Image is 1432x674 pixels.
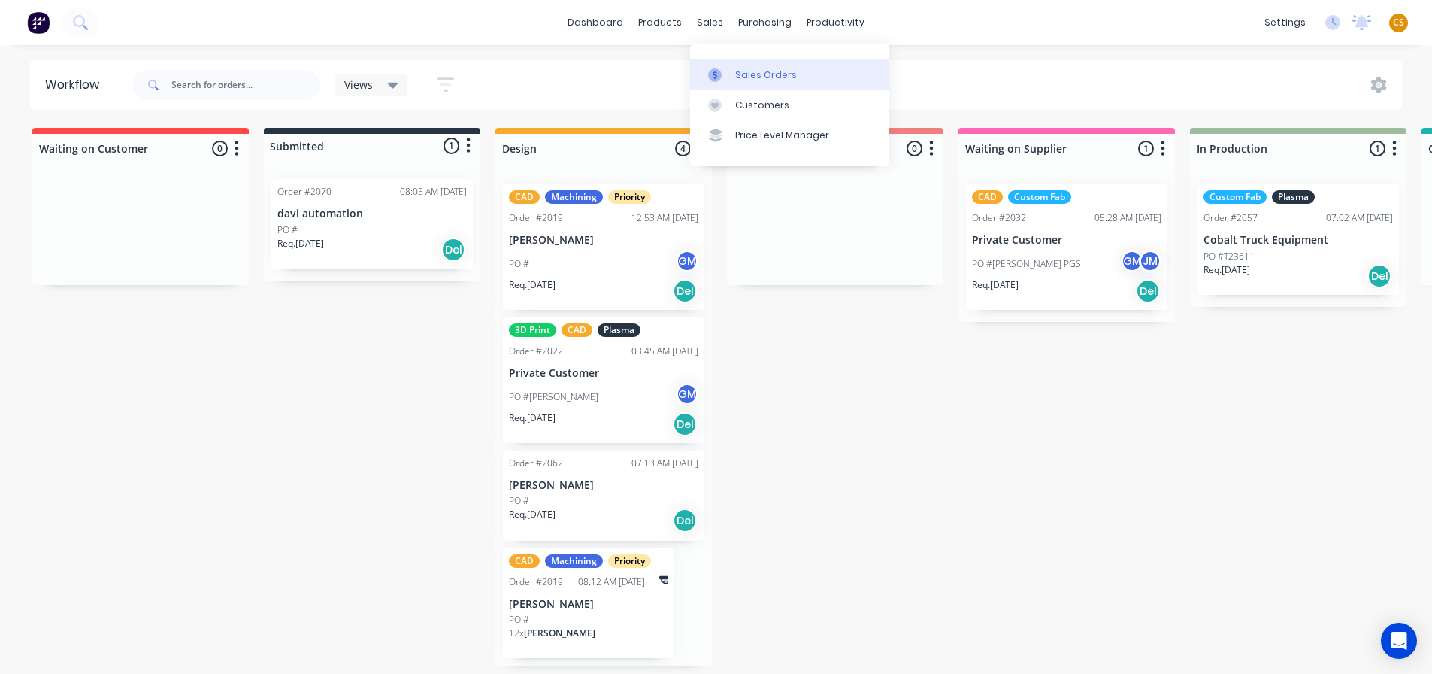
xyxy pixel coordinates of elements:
div: 3D PrintCADPlasmaOrder #202203:45 AM [DATE]Private CustomerPO #[PERSON_NAME]GMReq.[DATE]Del [503,317,704,443]
div: Machining [545,554,603,568]
div: 05:28 AM [DATE] [1094,211,1161,225]
p: Req. [DATE] [277,237,324,250]
span: CS [1393,16,1404,29]
img: Factory [27,11,50,34]
p: Req. [DATE] [972,278,1019,292]
div: Custom Fab [1203,190,1267,204]
div: purchasing [731,11,799,34]
span: 12 x [509,627,524,639]
div: GM [676,383,698,405]
div: GM [676,250,698,272]
p: PO # [509,613,529,627]
div: Del [441,238,465,262]
a: dashboard [560,11,631,34]
div: settings [1257,11,1313,34]
div: Del [673,412,697,436]
div: Priority [608,554,651,568]
a: Price Level Manager [690,120,889,150]
div: Open Intercom Messenger [1381,623,1417,659]
div: 07:02 AM [DATE] [1326,211,1393,225]
div: Del [673,279,697,303]
a: Customers [690,90,889,120]
p: Req. [DATE] [1203,263,1250,277]
div: Order #2022 [509,345,563,358]
div: CAD [562,323,592,337]
div: Sales Orders [735,68,797,82]
div: productivity [799,11,872,34]
div: CAD [509,554,540,568]
div: CAD [972,190,1003,204]
div: Price Level Manager [735,129,829,142]
span: [PERSON_NAME] [524,627,595,639]
span: Views [344,77,373,93]
p: [PERSON_NAME] [509,479,698,492]
p: Req. [DATE] [509,278,556,292]
div: Custom Fab [1008,190,1071,204]
p: Private Customer [972,234,1161,247]
div: GM [1121,250,1143,272]
p: PO # [509,494,529,508]
div: 08:05 AM [DATE] [400,185,467,199]
div: Del [673,509,697,533]
div: 08:12 AM [DATE] [578,575,645,589]
div: CAD [509,190,540,204]
div: Order #2057 [1203,211,1258,225]
div: Order #206207:13 AM [DATE][PERSON_NAME]PO #Req.[DATE]Del [503,451,704,541]
input: Search for orders... [171,70,320,100]
div: Order #2070 [277,185,332,199]
div: Del [1136,279,1160,303]
div: Del [1367,264,1391,288]
p: PO #[PERSON_NAME] [509,390,598,404]
p: [PERSON_NAME] [509,234,698,247]
div: 3D Print [509,323,556,337]
div: Custom FabPlasmaOrder #205707:02 AM [DATE]Cobalt Truck EquipmentPO #T23611Req.[DATE]Del [1197,184,1399,295]
div: Order #2019 [509,211,563,225]
div: 07:13 AM [DATE] [631,457,698,470]
div: Machining [545,190,603,204]
a: Sales Orders [690,59,889,90]
p: PO #[PERSON_NAME] PGS [972,257,1081,271]
div: Plasma [598,323,640,337]
div: sales [689,11,731,34]
p: [PERSON_NAME] [509,598,668,611]
p: Private Customer [509,367,698,380]
p: PO # [277,223,298,237]
div: CADCustom FabOrder #203205:28 AM [DATE]Private CustomerPO #[PERSON_NAME] PGSGMJMReq.[DATE]Del [966,184,1167,310]
div: Plasma [1272,190,1315,204]
div: products [631,11,689,34]
div: Customers [735,99,789,112]
div: Order #2062 [509,457,563,470]
p: PO # [509,257,529,271]
div: Order #2019 [509,575,563,589]
div: 12:53 AM [DATE] [631,211,698,225]
div: CADMachiningPriorityOrder #201912:53 AM [DATE][PERSON_NAME]PO #GMReq.[DATE]Del [503,184,704,310]
div: Workflow [45,76,107,94]
p: PO #T23611 [1203,250,1255,263]
div: CADMachiningPriorityOrder #201908:12 AM [DATE][PERSON_NAME]PO #12x[PERSON_NAME] [503,548,674,659]
p: davi automation [277,208,467,220]
div: 03:45 AM [DATE] [631,345,698,358]
div: JM [1139,250,1161,272]
div: Order #207008:05 AM [DATE]davi automationPO #Req.[DATE]Del [271,179,473,269]
div: Order #2032 [972,211,1026,225]
div: Priority [608,190,651,204]
p: Req. [DATE] [509,411,556,425]
p: Cobalt Truck Equipment [1203,234,1393,247]
p: Req. [DATE] [509,508,556,521]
